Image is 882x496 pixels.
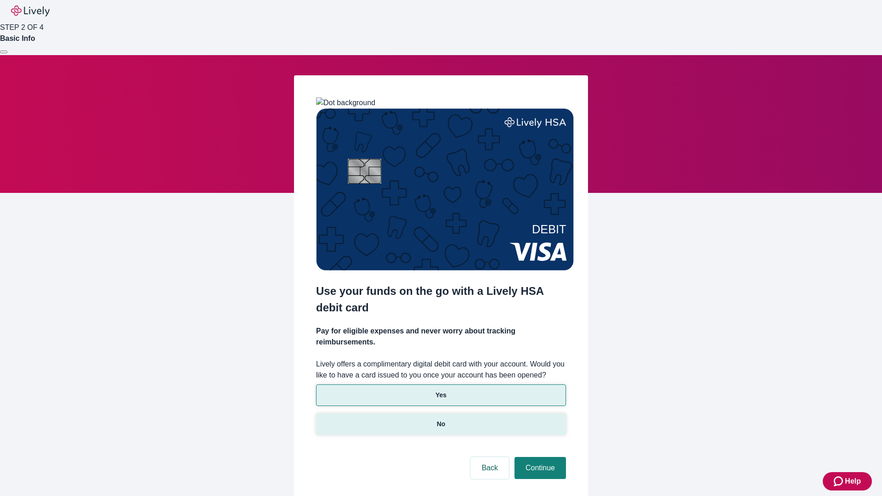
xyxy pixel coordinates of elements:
[316,359,566,381] label: Lively offers a complimentary digital debit card with your account. Would you like to have a card...
[470,457,509,479] button: Back
[316,384,566,406] button: Yes
[11,6,50,17] img: Lively
[316,108,574,271] img: Debit card
[514,457,566,479] button: Continue
[316,326,566,348] h4: Pay for eligible expenses and never worry about tracking reimbursements.
[834,476,845,487] svg: Zendesk support icon
[316,413,566,435] button: No
[437,419,446,429] p: No
[316,283,566,316] h2: Use your funds on the go with a Lively HSA debit card
[435,390,447,400] p: Yes
[316,97,375,108] img: Dot background
[823,472,872,490] button: Zendesk support iconHelp
[845,476,861,487] span: Help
